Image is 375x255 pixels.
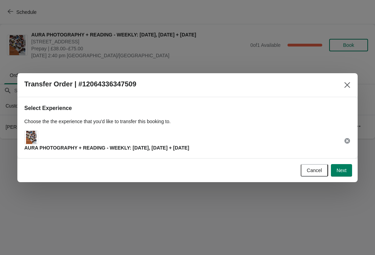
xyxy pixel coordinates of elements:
span: AURA PHOTOGRAPHY + READING - WEEKLY: [DATE], [DATE] + [DATE] [24,145,189,151]
span: Next [336,168,347,173]
button: Cancel [301,164,328,177]
h2: Transfer Order | #12064336347509 [24,80,136,88]
img: Main Experience Image [26,131,36,144]
p: Choose the the experience that you'd like to transfer this booking to. [24,118,351,125]
h2: Select Experience [24,104,351,112]
span: Cancel [307,168,322,173]
button: Next [331,164,352,177]
button: Close [341,79,353,91]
